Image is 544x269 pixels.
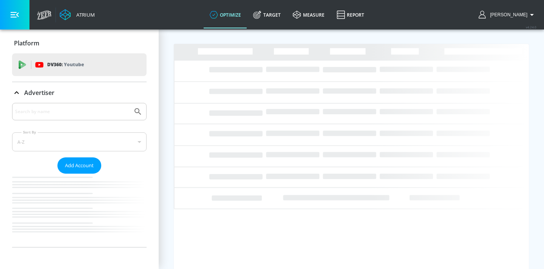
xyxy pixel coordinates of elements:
[12,132,147,151] div: A-Z
[204,1,247,28] a: optimize
[14,39,39,47] p: Platform
[12,82,147,103] div: Advertiser
[12,33,147,54] div: Platform
[24,89,54,97] p: Advertiser
[12,103,147,247] div: Advertiser
[65,161,94,170] span: Add Account
[526,25,536,29] span: v 4.24.0
[60,9,95,20] a: Atrium
[12,53,147,76] div: DV360: Youtube
[64,61,84,68] p: Youtube
[47,61,84,69] p: DV360:
[331,1,370,28] a: Report
[12,174,147,247] nav: list of Advertiser
[487,12,527,17] span: login as: Heather.Aleksis@zefr.com
[247,1,287,28] a: Target
[15,107,130,117] input: Search by name
[287,1,331,28] a: measure
[22,130,38,135] label: Sort By
[57,157,101,174] button: Add Account
[73,11,95,18] div: Atrium
[479,10,536,19] button: [PERSON_NAME]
